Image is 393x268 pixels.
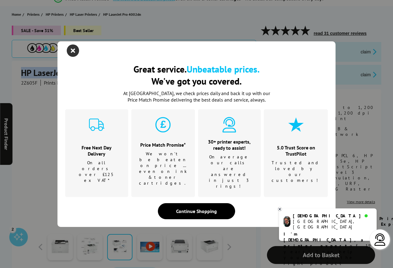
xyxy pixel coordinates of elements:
h3: Price Match Promise* [139,142,187,148]
img: delivery-cyan.svg [89,117,104,132]
button: close modal [68,46,78,55]
h3: 5.0 Trust Score on TrustPilot [272,144,320,157]
p: We won't be beaten on price …even on ink & toner cartridges. [139,151,187,186]
p: On all orders over £125 ex VAT* [73,160,120,183]
b: Unbeatable prices. [187,63,260,75]
p: of 19 years! I can help you choose the right product [284,231,372,266]
div: Continue Shopping [158,203,235,219]
p: At [GEOGRAPHIC_DATA], we check prices daily and back it up with our Price Match Promise deliverin... [119,90,274,103]
div: [DEMOGRAPHIC_DATA] [293,213,372,219]
div: [GEOGRAPHIC_DATA], [GEOGRAPHIC_DATA] [293,219,372,230]
img: expert-cyan.svg [222,117,237,132]
h3: Free Next Day Delivery [73,144,120,157]
img: user-headset-light.svg [374,233,386,246]
img: chris-livechat.png [284,216,290,227]
img: star-cyan.svg [288,117,304,132]
h3: 30+ printer experts, ready to assist! [206,139,253,151]
b: I'm [DEMOGRAPHIC_DATA], a printer expert [284,231,365,249]
img: price-promise-cyan.svg [155,117,171,132]
p: Trusted and loved by our customers! [272,160,320,183]
h2: Great service. We've got you covered. [65,63,328,87]
p: On average our calls are answered in just 3 rings! [206,154,253,189]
